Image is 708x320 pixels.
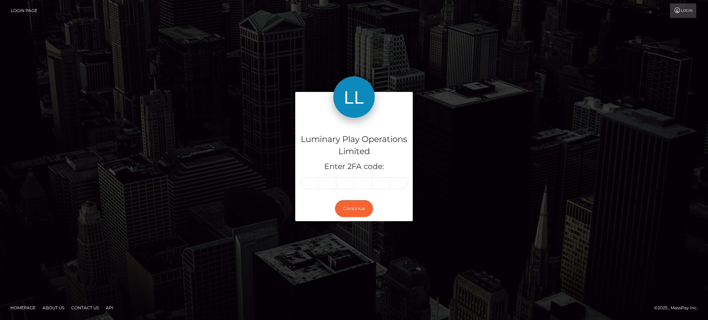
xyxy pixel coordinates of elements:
[300,133,408,158] h4: Luminary Play Operations Limited
[335,200,373,217] button: Continue
[333,76,375,118] img: Luminary Play Operations Limited
[670,3,696,18] a: Login
[8,302,38,313] a: Homepage
[40,302,67,313] a: About Us
[654,304,703,312] div: © 2025 , MassPay Inc.
[103,302,116,313] a: API
[11,3,37,18] a: Login Page
[68,302,102,313] a: Contact Us
[300,161,408,172] h5: Enter 2FA code:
